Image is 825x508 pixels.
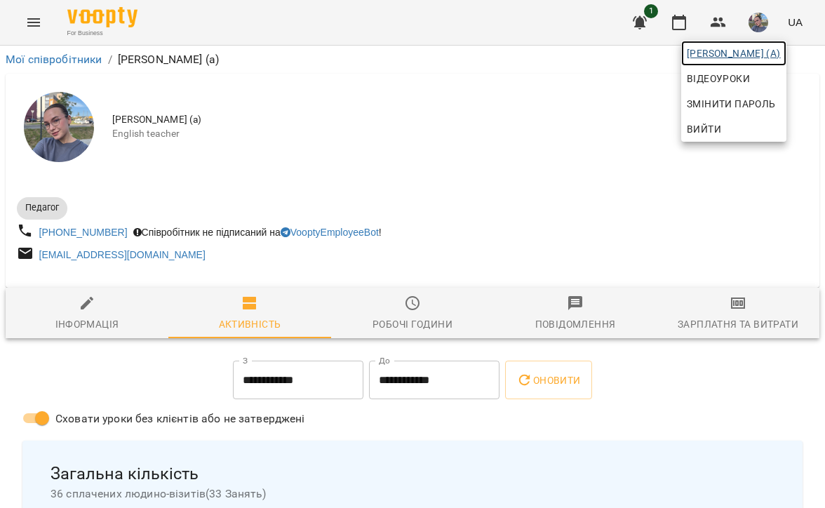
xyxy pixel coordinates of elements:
[687,70,750,87] span: Відеоуроки
[681,91,786,116] a: Змінити пароль
[687,95,781,112] span: Змінити пароль
[681,116,786,142] button: Вийти
[687,121,721,138] span: Вийти
[687,45,781,62] span: [PERSON_NAME] (а)
[681,66,756,91] a: Відеоуроки
[681,41,786,66] a: [PERSON_NAME] (а)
